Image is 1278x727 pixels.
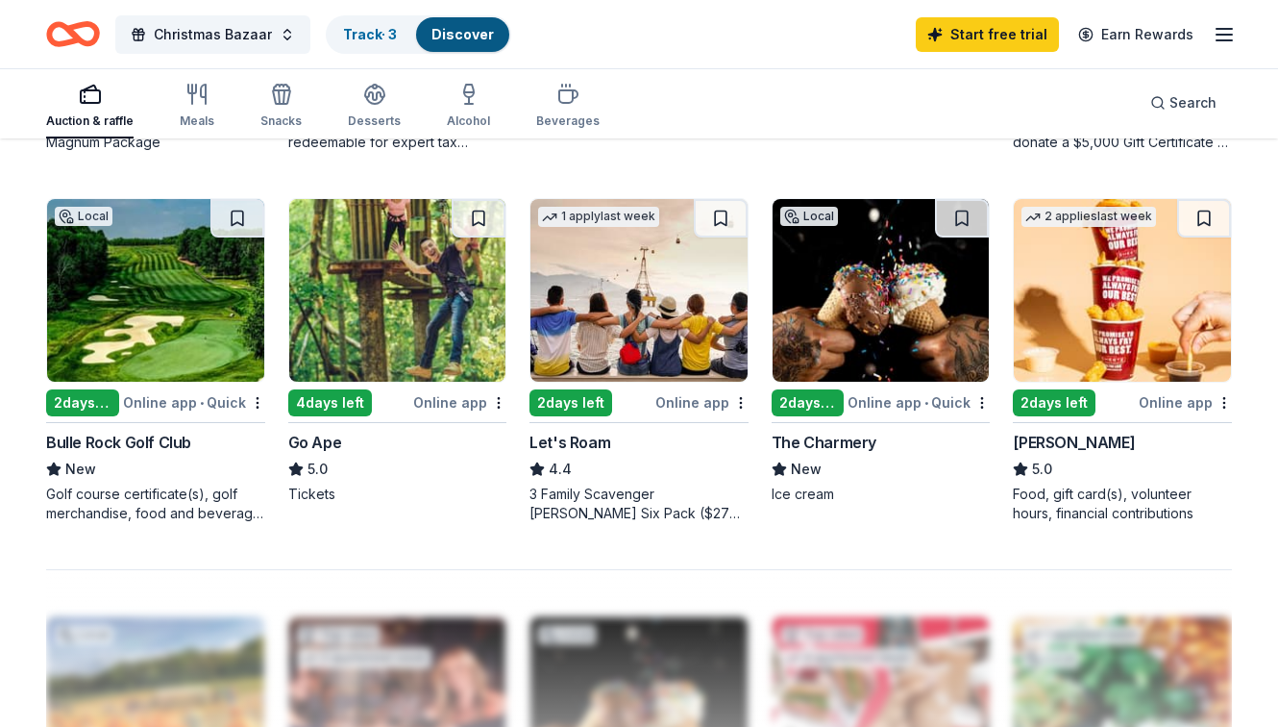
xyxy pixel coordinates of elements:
[46,12,100,57] a: Home
[772,431,876,454] div: The Charmery
[773,199,990,382] img: Image for The Charmery
[536,75,600,138] button: Beverages
[413,390,506,414] div: Online app
[538,207,659,227] div: 1 apply last week
[154,23,272,46] span: Christmas Bazaar
[780,207,838,226] div: Local
[180,75,214,138] button: Meals
[536,113,600,129] div: Beverages
[655,390,749,414] div: Online app
[288,389,372,416] div: 4 days left
[1013,198,1232,523] a: Image for Sheetz2 applieslast week2days leftOnline app[PERSON_NAME]5.0Food, gift card(s), volunte...
[65,458,96,481] span: New
[343,26,397,42] a: Track· 3
[772,389,845,416] div: 2 days left
[529,198,749,523] a: Image for Let's Roam1 applylast week2days leftOnline appLet's Roam4.43 Family Scavenger [PERSON_N...
[447,113,490,129] div: Alcohol
[47,199,264,382] img: Image for Bulle Rock Golf Club
[791,458,822,481] span: New
[1169,91,1217,114] span: Search
[288,431,342,454] div: Go Ape
[307,458,328,481] span: 5.0
[431,26,494,42] a: Discover
[772,485,991,504] div: Ice cream
[55,207,112,226] div: Local
[848,390,990,414] div: Online app Quick
[123,390,265,414] div: Online app Quick
[916,17,1059,52] a: Start free trial
[1014,199,1231,382] img: Image for Sheetz
[348,75,401,138] button: Desserts
[1021,207,1156,227] div: 2 applies last week
[549,458,572,481] span: 4.4
[46,485,265,523] div: Golf course certificate(s), golf merchandise, food and beverage certificate
[529,389,612,416] div: 2 days left
[260,113,302,129] div: Snacks
[260,75,302,138] button: Snacks
[46,431,191,454] div: Bulle Rock Golf Club
[288,198,507,504] a: Image for Go Ape4days leftOnline appGo Ape5.0Tickets
[447,75,490,138] button: Alcohol
[1013,431,1135,454] div: [PERSON_NAME]
[1032,458,1052,481] span: 5.0
[1067,17,1205,52] a: Earn Rewards
[1013,389,1095,416] div: 2 days left
[530,199,748,382] img: Image for Let's Roam
[529,485,749,523] div: 3 Family Scavenger [PERSON_NAME] Six Pack ($270 Value), 2 Date Night Scavenger [PERSON_NAME] Two ...
[1139,390,1232,414] div: Online app
[772,198,991,504] a: Image for The CharmeryLocal2days leftOnline app•QuickThe CharmeryNewIce cream
[924,395,928,411] span: •
[46,75,134,138] button: Auction & raffle
[200,395,204,411] span: •
[46,113,134,129] div: Auction & raffle
[348,113,401,129] div: Desserts
[115,15,310,54] button: Christmas Bazaar
[1135,84,1232,122] button: Search
[326,15,511,54] button: Track· 3Discover
[46,389,119,416] div: 2 days left
[180,113,214,129] div: Meals
[46,198,265,523] a: Image for Bulle Rock Golf ClubLocal2days leftOnline app•QuickBulle Rock Golf ClubNewGolf course c...
[529,431,610,454] div: Let's Roam
[288,485,507,504] div: Tickets
[289,199,506,382] img: Image for Go Ape
[1013,485,1232,523] div: Food, gift card(s), volunteer hours, financial contributions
